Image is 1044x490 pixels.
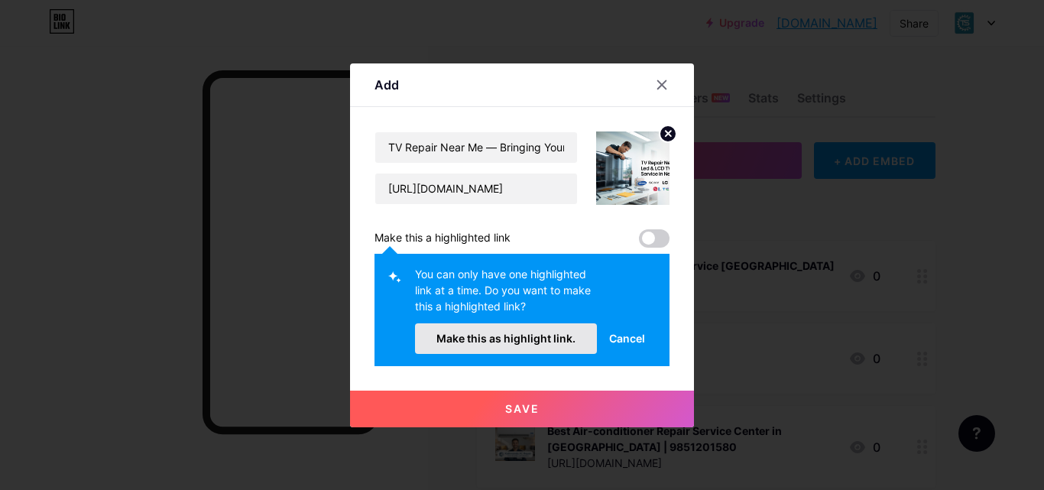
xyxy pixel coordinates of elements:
[505,402,540,415] span: Save
[415,266,597,323] div: You can only have one highlighted link at a time. Do you want to make this a highlighted link?
[609,330,645,346] span: Cancel
[597,323,657,354] button: Cancel
[374,76,399,94] div: Add
[374,229,511,248] div: Make this a highlighted link
[596,131,670,205] img: link_thumbnail
[436,332,575,345] span: Make this as highlight link.
[375,174,577,204] input: URL
[375,132,577,163] input: Title
[350,391,694,427] button: Save
[415,323,597,354] button: Make this as highlight link.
